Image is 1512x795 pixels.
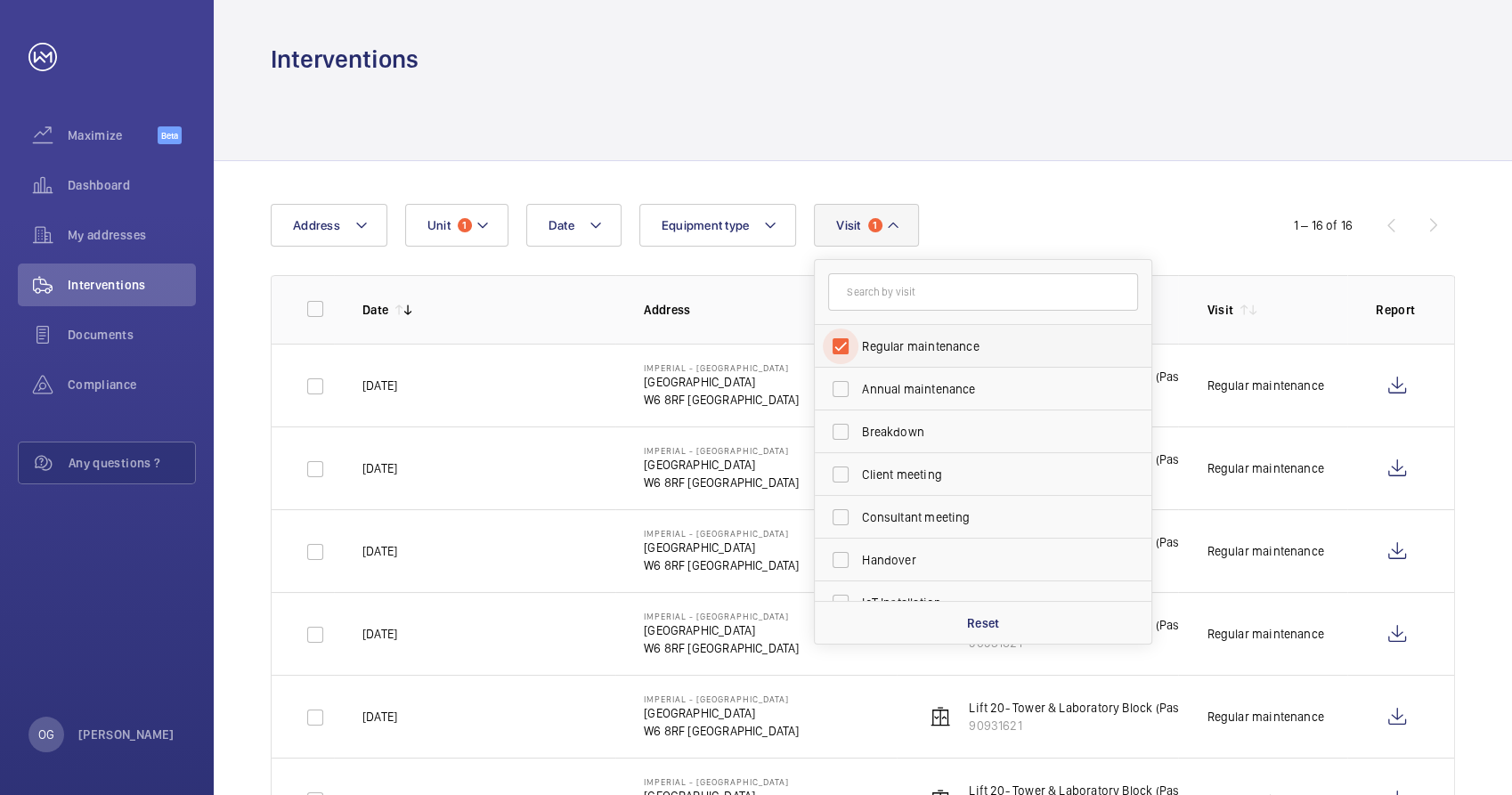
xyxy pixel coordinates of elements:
[644,611,799,621] p: Imperial - [GEOGRAPHIC_DATA]
[69,454,195,472] span: Any questions ?
[644,391,799,409] p: W6 8RF [GEOGRAPHIC_DATA]
[1207,377,1323,394] div: Regular maintenance
[644,301,897,319] p: Address
[526,204,622,247] button: Date
[427,218,451,232] span: Unit
[644,539,799,556] p: [GEOGRAPHIC_DATA]
[1207,708,1323,726] div: Regular maintenance
[362,708,397,726] p: [DATE]
[362,625,397,643] p: [DATE]
[662,218,750,232] span: Equipment type
[1207,542,1323,560] div: Regular maintenance
[969,699,1221,717] p: Lift 20- Tower & Laboratory Block (Passenger)
[158,126,182,144] span: Beta
[644,722,799,740] p: W6 8RF [GEOGRAPHIC_DATA]
[644,704,799,722] p: [GEOGRAPHIC_DATA]
[68,276,196,294] span: Interventions
[1207,301,1233,319] p: Visit
[868,218,882,232] span: 1
[362,459,397,477] p: [DATE]
[38,726,54,743] p: OG
[862,551,1107,569] span: Handover
[644,373,799,391] p: [GEOGRAPHIC_DATA]
[836,218,860,232] span: Visit
[362,542,397,560] p: [DATE]
[930,706,951,727] img: elevator.svg
[271,43,419,76] h1: Interventions
[644,639,799,657] p: W6 8RF [GEOGRAPHIC_DATA]
[644,456,799,474] p: [GEOGRAPHIC_DATA]
[271,204,387,247] button: Address
[68,376,196,393] span: Compliance
[293,218,340,232] span: Address
[1207,625,1323,643] div: Regular maintenance
[362,301,388,319] p: Date
[862,466,1107,483] span: Client meeting
[639,204,797,247] button: Equipment type
[644,776,799,787] p: Imperial - [GEOGRAPHIC_DATA]
[1207,459,1323,477] div: Regular maintenance
[862,337,1107,355] span: Regular maintenance
[68,326,196,344] span: Documents
[68,176,196,194] span: Dashboard
[862,508,1107,526] span: Consultant meeting
[644,528,799,539] p: Imperial - [GEOGRAPHIC_DATA]
[405,204,508,247] button: Unit1
[644,621,799,639] p: [GEOGRAPHIC_DATA]
[1376,301,1419,319] p: Report
[1294,216,1353,234] div: 1 – 16 of 16
[862,423,1107,441] span: Breakdown
[644,556,799,574] p: W6 8RF [GEOGRAPHIC_DATA]
[78,726,175,743] p: [PERSON_NAME]
[549,218,574,232] span: Date
[458,218,472,232] span: 1
[644,474,799,491] p: W6 8RF [GEOGRAPHIC_DATA]
[68,126,158,144] span: Maximize
[362,377,397,394] p: [DATE]
[814,204,918,247] button: Visit1
[828,273,1138,311] input: Search by visit
[967,614,1000,632] p: Reset
[68,226,196,244] span: My addresses
[862,594,1107,612] span: IoT Installation
[644,362,799,373] p: Imperial - [GEOGRAPHIC_DATA]
[644,694,799,704] p: Imperial - [GEOGRAPHIC_DATA]
[644,445,799,456] p: Imperial - [GEOGRAPHIC_DATA]
[969,717,1221,734] p: 90931621
[862,380,1107,398] span: Annual maintenance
